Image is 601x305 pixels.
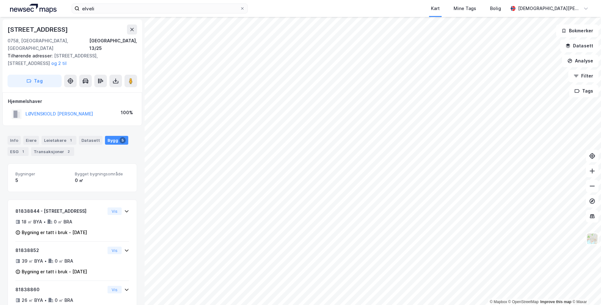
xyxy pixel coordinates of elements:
[55,297,73,304] div: 0 ㎡ BRA
[68,137,74,143] div: 1
[586,233,598,245] img: Z
[80,4,240,13] input: Søk på adresse, matrikkel, gårdeiere, leietakere eller personer
[121,109,133,116] div: 100%
[15,286,105,293] div: 81838860
[15,207,105,215] div: 81838844 - [STREET_ADDRESS]
[119,137,126,143] div: 5
[22,257,43,265] div: 39 ㎡ BYA
[23,136,39,145] div: Eiere
[490,5,501,12] div: Bolig
[15,177,70,184] div: 5
[569,85,598,97] button: Tags
[518,5,581,12] div: [DEMOGRAPHIC_DATA][PERSON_NAME]
[568,70,598,82] button: Filter
[8,24,69,35] div: [STREET_ADDRESS]
[105,136,128,145] div: Bygg
[20,148,26,155] div: 1
[22,297,43,304] div: 26 ㎡ BYA
[108,207,122,215] button: Vis
[75,171,129,177] span: Bygget bygningsområde
[41,136,76,145] div: Leietakere
[560,40,598,52] button: Datasett
[44,259,47,264] div: •
[65,148,72,155] div: 2
[490,300,507,304] a: Mapbox
[570,275,601,305] iframe: Chat Widget
[454,5,476,12] div: Mine Tags
[31,147,74,156] div: Transaksjoner
[44,298,47,303] div: •
[43,219,46,224] div: •
[22,218,42,226] div: 18 ㎡ BYA
[22,268,87,276] div: Bygning er tatt i bruk - [DATE]
[540,300,571,304] a: Improve this map
[508,300,539,304] a: OpenStreetMap
[431,5,440,12] div: Kart
[15,247,105,254] div: 81838852
[8,147,29,156] div: ESG
[8,37,89,52] div: 0758, [GEOGRAPHIC_DATA], [GEOGRAPHIC_DATA]
[89,37,137,52] div: [GEOGRAPHIC_DATA], 13/25
[562,55,598,67] button: Analyse
[10,4,57,13] img: logo.a4113a55bc3d86da70a041830d287a7e.svg
[15,171,70,177] span: Bygninger
[22,229,87,236] div: Bygning er tatt i bruk - [DATE]
[8,136,21,145] div: Info
[79,136,102,145] div: Datasett
[570,275,601,305] div: Kontrollprogram for chat
[55,257,73,265] div: 0 ㎡ BRA
[8,98,137,105] div: Hjemmelshaver
[8,75,62,87] button: Tag
[75,177,129,184] div: 0 ㎡
[8,52,132,67] div: [STREET_ADDRESS], [STREET_ADDRESS]
[8,53,54,58] span: Tilhørende adresser:
[108,247,122,254] button: Vis
[556,24,598,37] button: Bokmerker
[108,286,122,293] button: Vis
[54,218,72,226] div: 0 ㎡ BRA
